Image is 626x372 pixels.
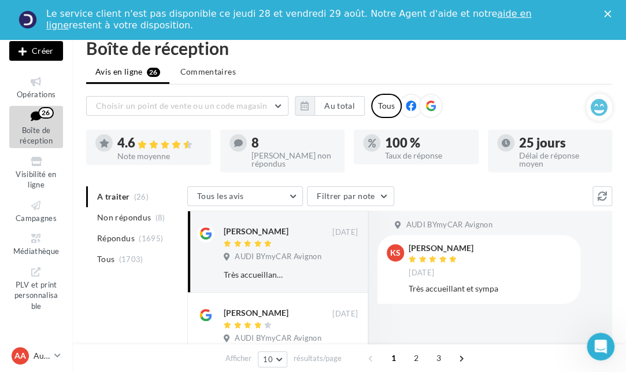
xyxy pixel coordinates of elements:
div: [PERSON_NAME] non répondus [251,152,336,168]
div: Taux de réponse [385,152,469,160]
div: Nouvelle campagne [9,41,63,61]
span: Boîte de réception [20,126,53,146]
span: Répondus [97,233,135,244]
span: AUDI BYmyCAR Avignon [235,333,321,344]
div: [PERSON_NAME] [224,307,288,319]
span: Afficher [225,353,251,364]
div: Très accueillant et sympa [409,283,571,294]
p: Audi [GEOGRAPHIC_DATA] [34,350,50,362]
span: Campagnes [16,213,57,223]
a: Campagnes [9,197,63,225]
span: (8) [155,213,165,222]
span: 2 [407,349,425,367]
div: 26 [38,107,54,119]
button: 10 [258,351,287,367]
div: Délai de réponse moyen [519,152,603,168]
a: PLV et print personnalisable [9,263,63,314]
a: AA Audi [GEOGRAPHIC_DATA] [9,345,63,367]
span: [DATE] [332,309,358,319]
div: Boîte de réception [86,39,612,57]
div: 8 [251,137,336,149]
span: [DATE] [332,227,358,238]
button: Créer [9,41,63,61]
a: aide en ligne [46,8,531,31]
button: Au total [314,96,365,116]
span: Opérations [17,90,55,99]
div: 100 % [385,137,469,149]
span: résultats/page [294,353,342,364]
a: Boîte de réception26 [9,106,63,148]
button: Filtrer par note [307,186,394,206]
span: 3 [429,349,448,367]
span: PLV et print personnalisable [14,278,58,311]
div: Fermer [604,10,616,17]
span: Médiathèque [13,246,60,256]
span: AUDI BYmyCAR Avignon [235,252,321,262]
span: Ks [390,247,401,259]
button: Au total [295,96,365,116]
span: Tous les avis [197,191,244,201]
div: 4.6 [117,137,202,150]
div: [PERSON_NAME] [224,226,288,237]
span: 10 [263,355,273,364]
img: Profile image for Service-Client [18,10,37,29]
a: Médiathèque [9,230,63,258]
span: [DATE] [409,268,434,278]
span: Non répondus [97,212,151,223]
span: Choisir un point de vente ou un code magasin [96,101,267,111]
div: Tous [371,94,402,118]
div: [PERSON_NAME] [409,244,473,252]
div: 25 jours [519,137,603,149]
span: Commentaires [180,66,236,78]
div: Très accueillant et sympa [224,269,283,281]
span: (1703) [119,255,143,264]
a: Visibilité en ligne [9,153,63,192]
span: AUDI BYmyCAR Avignon [406,220,492,230]
span: AA [14,350,26,362]
span: 1 [384,349,403,367]
button: Choisir un point de vente ou un code magasin [86,96,288,116]
button: Tous les avis [187,186,303,206]
div: Note moyenne [117,152,202,160]
iframe: Intercom live chat [587,333,614,360]
span: Tous [97,253,114,265]
a: Opérations [9,73,63,101]
span: Visibilité en ligne [16,170,56,190]
span: (1695) [139,234,163,243]
div: Le service client n'est pas disponible ce jeudi 28 et vendredi 29 août. Notre Agent d'aide et not... [46,8,589,31]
